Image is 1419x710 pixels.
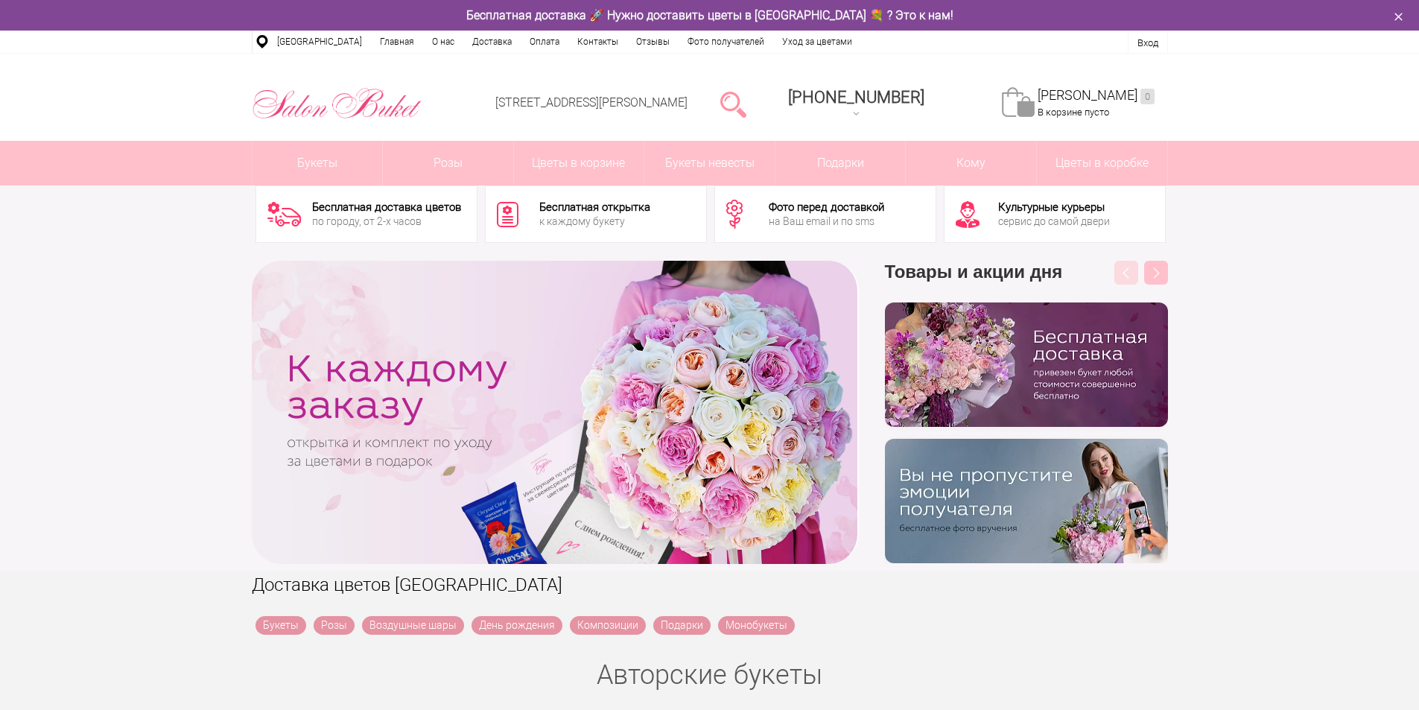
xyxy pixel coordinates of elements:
[314,616,355,635] a: Розы
[253,141,383,186] a: Букеты
[521,31,568,53] a: Оплата
[1144,261,1168,285] button: Next
[472,616,562,635] a: День рождения
[998,202,1110,213] div: Культурные курьеры
[252,571,1168,598] h1: Доставка цветов [GEOGRAPHIC_DATA]
[539,216,650,226] div: к каждому букету
[906,141,1036,186] span: Кому
[312,202,461,213] div: Бесплатная доставка цветов
[383,141,513,186] a: Розы
[627,31,679,53] a: Отзывы
[539,202,650,213] div: Бесплатная открытка
[362,616,464,635] a: Воздушные шары
[268,31,371,53] a: [GEOGRAPHIC_DATA]
[779,83,933,125] a: [PHONE_NUMBER]
[463,31,521,53] a: Доставка
[495,95,688,110] a: [STREET_ADDRESS][PERSON_NAME]
[255,616,306,635] a: Букеты
[769,202,884,213] div: Фото перед доставкой
[775,141,906,186] a: Подарки
[597,659,822,691] a: Авторские букеты
[788,88,924,107] span: [PHONE_NUMBER]
[885,302,1168,427] img: hpaj04joss48rwypv6hbykmvk1dj7zyr.png.webp
[653,616,711,635] a: Подарки
[644,141,775,186] a: Букеты невесты
[998,216,1110,226] div: сервис до самой двери
[1037,141,1167,186] a: Цветы в коробке
[679,31,773,53] a: Фото получателей
[312,216,461,226] div: по городу, от 2-х часов
[252,84,422,123] img: Цветы Нижний Новгород
[773,31,861,53] a: Уход за цветами
[568,31,627,53] a: Контакты
[514,141,644,186] a: Цветы в корзине
[241,7,1179,23] div: Бесплатная доставка 🚀 Нужно доставить цветы в [GEOGRAPHIC_DATA] 💐 ? Это к нам!
[1140,89,1155,104] ins: 0
[570,616,646,635] a: Композиции
[885,261,1168,302] h3: Товары и акции дня
[1038,87,1155,104] a: [PERSON_NAME]
[371,31,423,53] a: Главная
[885,439,1168,563] img: v9wy31nijnvkfycrkduev4dhgt9psb7e.png.webp
[1137,37,1158,48] a: Вход
[769,216,884,226] div: на Ваш email и по sms
[718,616,795,635] a: Монобукеты
[423,31,463,53] a: О нас
[1038,107,1109,118] span: В корзине пусто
